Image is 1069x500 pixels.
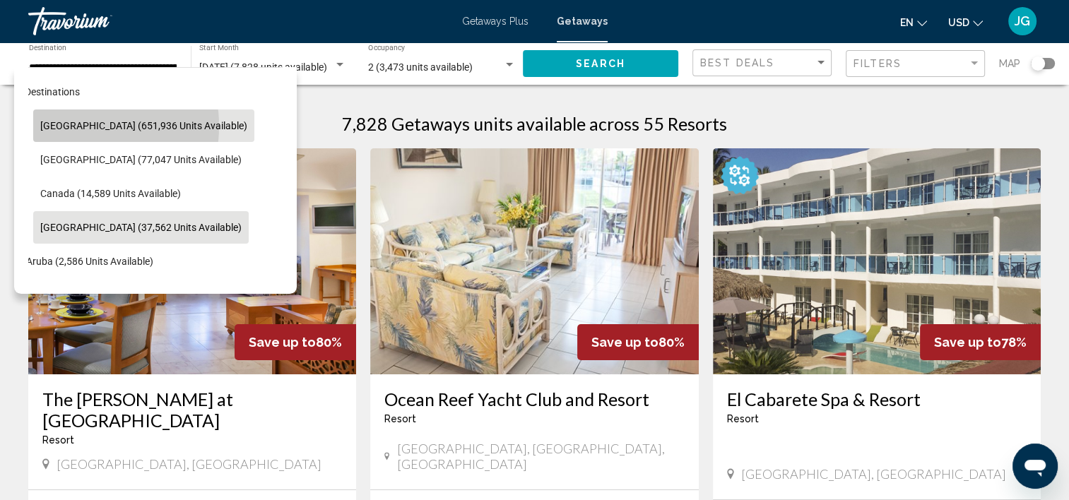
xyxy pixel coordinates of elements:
div: 80% [235,324,356,360]
span: Save up to [249,335,316,350]
button: Bahamas (3,795 units available) [19,279,176,311]
span: Filters [854,58,902,69]
button: Canada (14,589 units available) [33,177,188,210]
button: Filter [846,49,985,78]
a: The [PERSON_NAME] at [GEOGRAPHIC_DATA] [42,388,342,431]
span: Save up to [591,335,658,350]
button: [GEOGRAPHIC_DATA] (651,936 units available) [33,109,254,142]
span: Resort [384,413,416,424]
span: Canada (14,589 units available) [40,188,181,199]
span: Save up to [934,335,1001,350]
button: Change language [900,12,927,32]
span: [GEOGRAPHIC_DATA], [GEOGRAPHIC_DATA], [GEOGRAPHIC_DATA] [397,441,685,472]
iframe: Button to launch messaging window [1012,444,1058,489]
a: El Cabarete Spa & Resort [727,388,1027,410]
span: Map [999,54,1020,73]
span: [GEOGRAPHIC_DATA], [GEOGRAPHIC_DATA] [57,456,321,472]
span: All destinations [12,86,80,97]
img: weeks_O.png [720,155,760,195]
span: Best Deals [700,57,774,69]
button: [GEOGRAPHIC_DATA] (77,047 units available) [33,143,249,176]
span: [GEOGRAPHIC_DATA] (651,936 units available) [40,120,247,131]
span: [GEOGRAPHIC_DATA] (37,562 units available) [40,222,242,233]
mat-select: Sort by [700,57,827,69]
span: JG [1015,14,1030,28]
button: [GEOGRAPHIC_DATA] (37,562 units available) [33,211,249,244]
button: Change currency [948,12,983,32]
button: User Menu [1004,6,1041,36]
button: Aruba (2,586 units available) [19,245,160,278]
h1: 7,828 Getaways units available across 55 Resorts [342,113,727,134]
span: USD [948,17,969,28]
img: D826E01X.jpg [713,148,1041,374]
span: All-Inclusive [931,169,1027,181]
a: Getaways Plus [462,16,528,27]
a: Getaways [557,16,608,27]
div: This price is ACCOMMODATION ONLY. You will have the option to pay for the All-Inclusive Fees at t... [720,195,1027,229]
span: Aruba (2,586 units available) [26,256,153,267]
div: 80% [577,324,699,360]
span: Resort [727,413,759,424]
img: 2093I01L.jpg [370,148,698,374]
span: Search [576,59,625,70]
span: [GEOGRAPHIC_DATA], [GEOGRAPHIC_DATA] [741,466,1006,482]
span: Resort [42,434,74,446]
button: Search [523,50,678,76]
div: 78% [920,324,1041,360]
a: Travorium [28,7,448,35]
span: [GEOGRAPHIC_DATA] (77,047 units available) [40,154,242,165]
a: Ocean Reef Yacht Club and Resort [384,388,684,410]
span: Optional [760,168,811,182]
span: en [900,17,914,28]
span: 2 (3,473 units available) [368,61,473,73]
button: All destinations [5,76,259,108]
